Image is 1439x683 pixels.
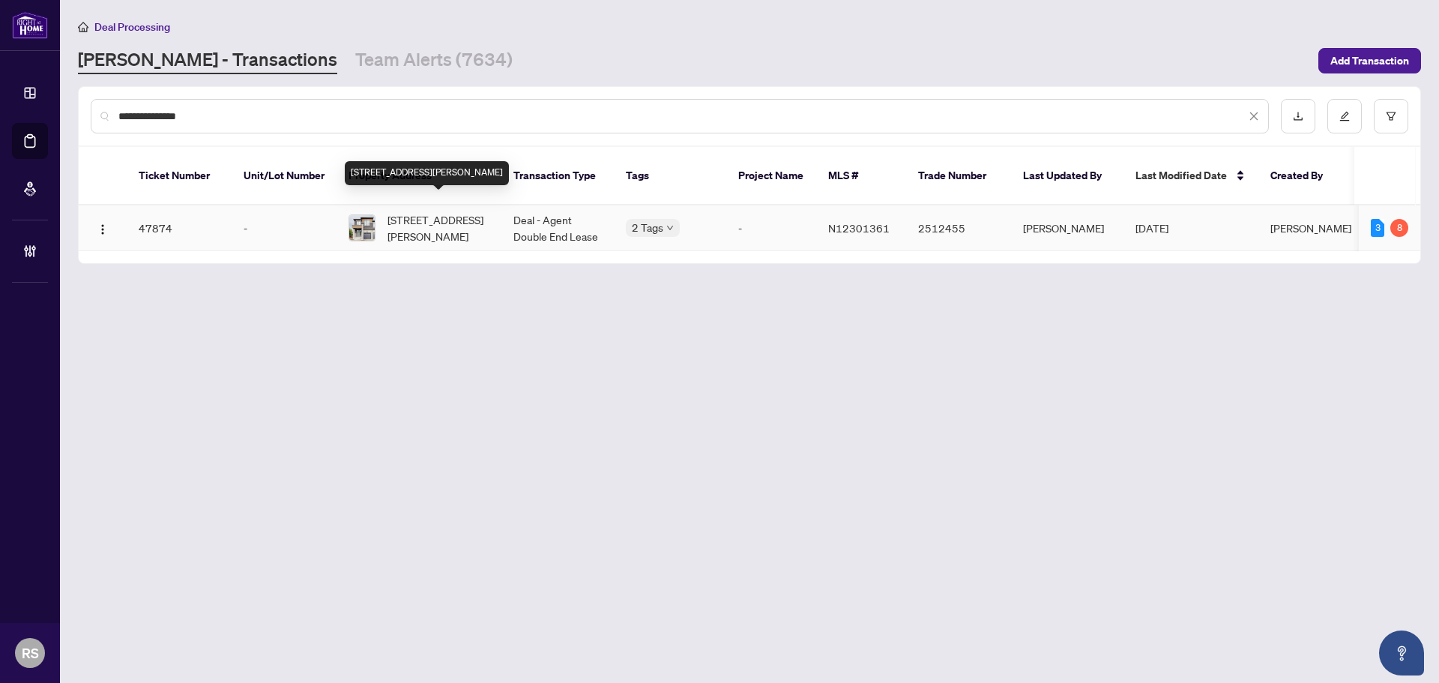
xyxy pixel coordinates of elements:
[78,47,337,74] a: [PERSON_NAME] - Transactions
[726,205,816,251] td: -
[337,147,501,205] th: Property Address
[1339,111,1350,121] span: edit
[816,147,906,205] th: MLS #
[1249,111,1259,121] span: close
[501,147,614,205] th: Transaction Type
[387,211,489,244] span: [STREET_ADDRESS][PERSON_NAME]
[666,224,674,232] span: down
[828,221,890,235] span: N12301361
[1386,111,1396,121] span: filter
[906,147,1011,205] th: Trade Number
[1011,147,1123,205] th: Last Updated By
[1258,147,1348,205] th: Created By
[127,147,232,205] th: Ticket Number
[1374,99,1408,133] button: filter
[632,219,663,236] span: 2 Tags
[1281,99,1315,133] button: download
[1327,99,1362,133] button: edit
[1371,219,1384,237] div: 3
[97,223,109,235] img: Logo
[906,205,1011,251] td: 2512455
[726,147,816,205] th: Project Name
[232,205,337,251] td: -
[1123,147,1258,205] th: Last Modified Date
[1270,221,1351,235] span: [PERSON_NAME]
[345,161,509,185] div: [STREET_ADDRESS][PERSON_NAME]
[22,643,39,664] span: RS
[1318,48,1421,73] button: Add Transaction
[1011,205,1123,251] td: [PERSON_NAME]
[349,215,375,241] img: thumbnail-img
[1293,111,1303,121] span: download
[614,147,726,205] th: Tags
[78,22,88,32] span: home
[232,147,337,205] th: Unit/Lot Number
[1135,221,1168,235] span: [DATE]
[127,205,232,251] td: 47874
[1379,631,1424,676] button: Open asap
[1390,219,1408,237] div: 8
[94,20,170,34] span: Deal Processing
[12,11,48,39] img: logo
[1330,49,1409,73] span: Add Transaction
[91,216,115,240] button: Logo
[501,205,614,251] td: Deal - Agent Double End Lease
[355,47,513,74] a: Team Alerts (7634)
[1135,167,1227,184] span: Last Modified Date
